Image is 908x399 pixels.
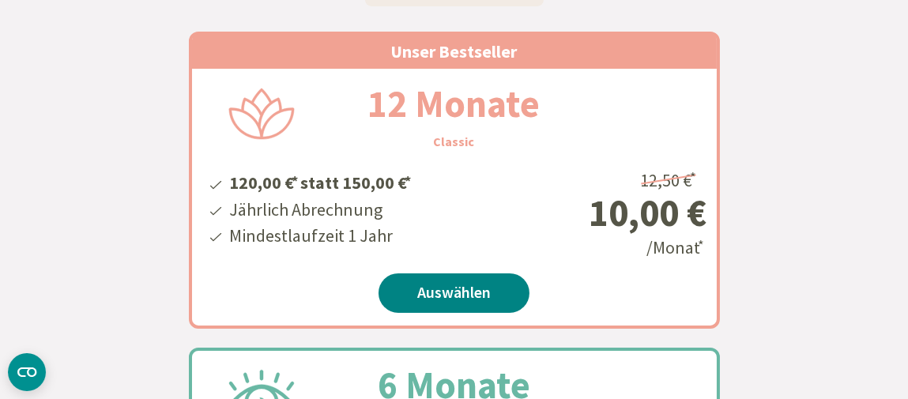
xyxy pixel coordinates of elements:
[330,75,578,132] h2: 12 Monate
[434,132,475,151] h3: Classic
[228,223,414,249] li: Mindestlaufzeit 1 Jahr
[641,169,699,191] span: 12,50 €
[379,273,529,313] a: Auswählen
[228,167,414,196] li: 120,00 € statt 150,00 €
[518,194,707,231] div: 10,00 €
[8,353,46,391] button: CMP-Widget öffnen
[228,197,414,223] li: Jährlich Abrechnung
[391,40,518,62] span: Unser Bestseller
[518,164,707,261] div: /Monat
